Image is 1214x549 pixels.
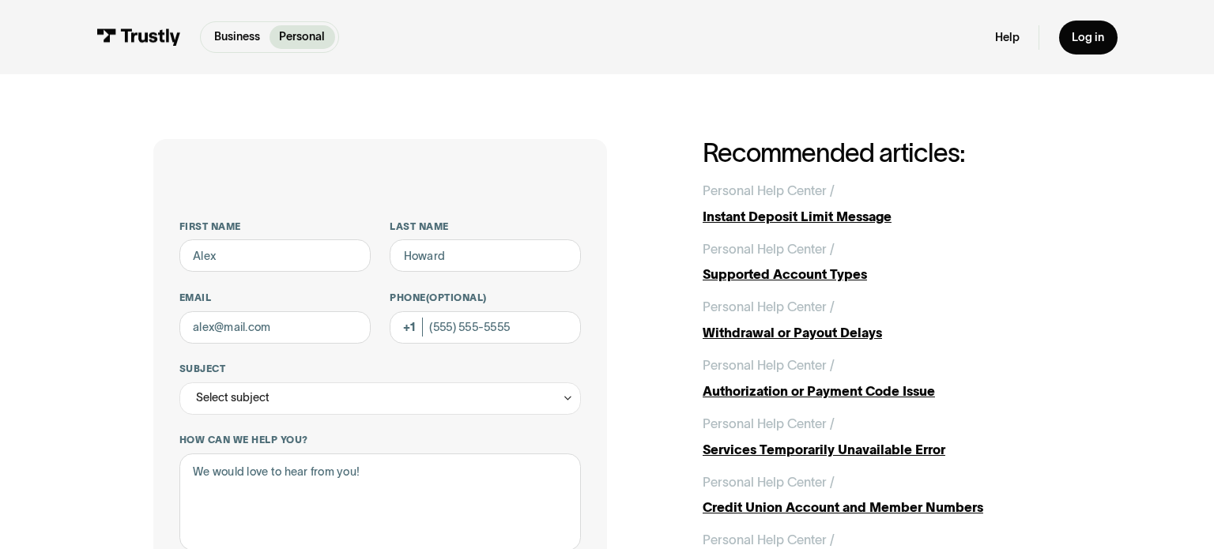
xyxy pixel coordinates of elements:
div: Authorization or Payment Code Issue [703,382,1061,401]
span: (Optional) [426,292,487,303]
p: Business [214,28,260,46]
div: Supported Account Types [703,265,1061,284]
div: Personal Help Center / [703,239,835,259]
label: Last name [390,220,581,233]
h2: Recommended articles: [703,139,1061,167]
div: Personal Help Center / [703,472,835,492]
div: Instant Deposit Limit Message [703,207,1061,227]
label: First name [179,220,371,233]
a: Personal Help Center /Credit Union Account and Member Numbers [703,472,1061,517]
div: Credit Union Account and Member Numbers [703,498,1061,517]
div: Personal Help Center / [703,297,835,317]
a: Personal [270,25,335,49]
div: Personal Help Center / [703,181,835,201]
label: Subject [179,363,581,375]
a: Personal Help Center /Services Temporarily Unavailable Error [703,414,1061,459]
a: Personal Help Center /Supported Account Types [703,239,1061,284]
a: Personal Help Center /Withdrawal or Payout Delays [703,297,1061,342]
a: Business [205,25,270,49]
input: alex@mail.com [179,311,371,344]
label: Phone [390,291,581,304]
input: (555) 555-5555 [390,311,581,344]
label: Email [179,291,371,304]
a: Log in [1059,21,1118,55]
div: Select subject [196,388,270,408]
a: Help [995,30,1020,45]
div: Withdrawal or Payout Delays [703,323,1061,343]
img: Trustly Logo [96,28,181,47]
div: Personal Help Center / [703,355,835,375]
input: Alex [179,239,371,272]
label: How can we help you? [179,434,581,446]
div: Log in [1072,30,1104,45]
a: Personal Help Center /Authorization or Payment Code Issue [703,355,1061,400]
div: Services Temporarily Unavailable Error [703,440,1061,460]
p: Personal [279,28,325,46]
input: Howard [390,239,581,272]
a: Personal Help Center /Instant Deposit Limit Message [703,181,1061,226]
div: Personal Help Center / [703,414,835,434]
